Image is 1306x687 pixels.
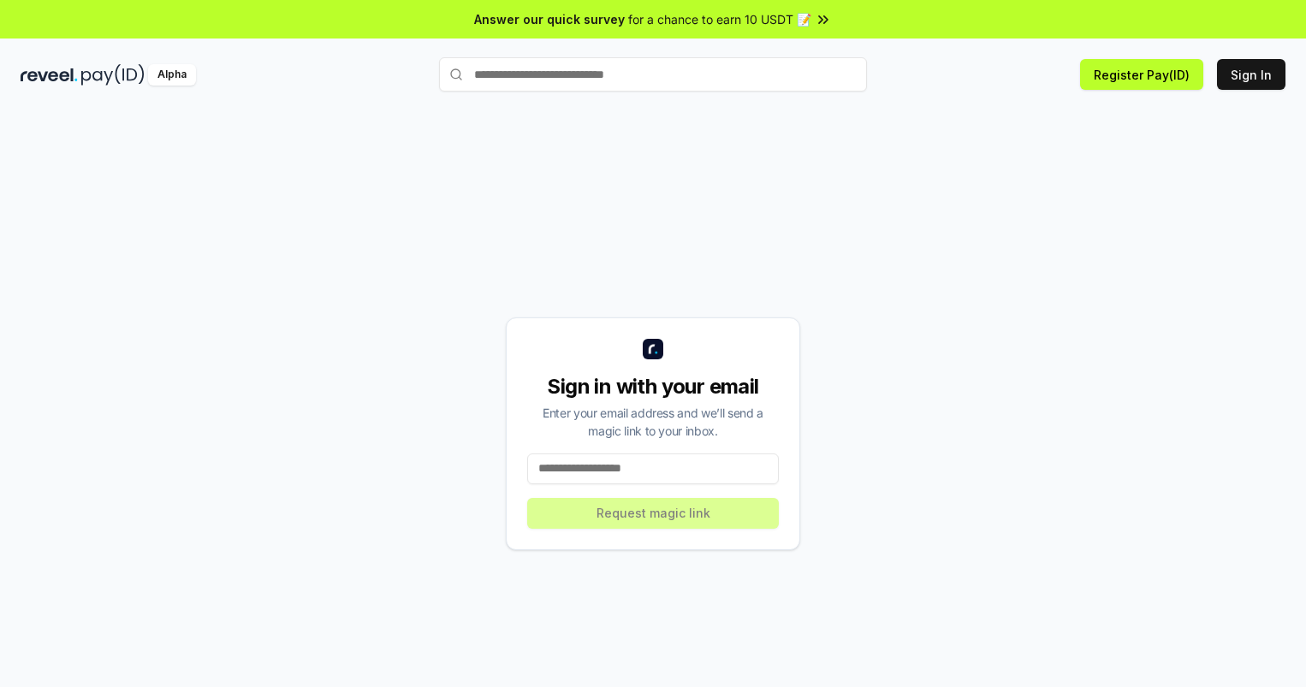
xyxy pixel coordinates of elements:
img: logo_small [643,339,663,359]
div: Alpha [148,64,196,86]
span: Answer our quick survey [474,10,625,28]
span: for a chance to earn 10 USDT 📝 [628,10,811,28]
div: Enter your email address and we’ll send a magic link to your inbox. [527,404,779,440]
img: pay_id [81,64,145,86]
div: Sign in with your email [527,373,779,400]
button: Sign In [1217,59,1285,90]
button: Register Pay(ID) [1080,59,1203,90]
img: reveel_dark [21,64,78,86]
